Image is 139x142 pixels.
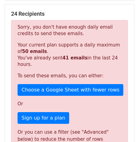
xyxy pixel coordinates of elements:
[22,49,47,54] strong: 50 emails
[62,55,87,61] strong: 41 emails
[18,73,121,79] p: To send these emails, you can either:
[18,42,121,68] p: Your current plan supports a daily maximum of . You've already sent in the last 24 hours.
[18,101,121,107] p: Or
[18,112,69,124] a: Sign up for a plan
[11,10,128,17] h5: 24 Recipients
[18,84,123,96] a: Choose a Google Sheet with fewer rows
[108,112,139,142] iframe: Chat Widget
[18,24,121,37] p: Sorry, you don't have enough daily email credits to send these emails.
